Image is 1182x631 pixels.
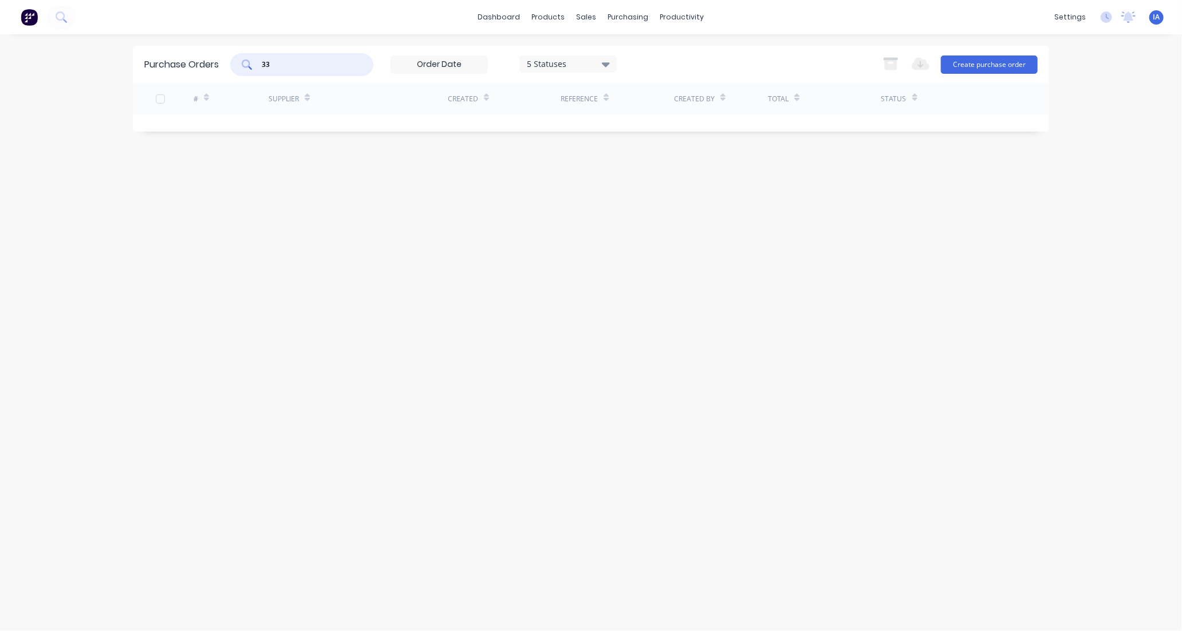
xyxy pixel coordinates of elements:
div: Purchase Orders [144,58,219,72]
input: Order Date [391,56,487,73]
div: Reference [561,94,598,104]
div: purchasing [602,9,655,26]
button: Create purchase order [941,55,1038,74]
div: settings [1049,9,1092,26]
div: Supplier [269,94,299,104]
span: IA [1153,12,1160,22]
div: Created By [674,94,715,104]
div: productivity [655,9,710,26]
div: sales [571,9,602,26]
img: Factory [21,9,38,26]
div: Created [448,94,478,104]
div: Total [768,94,789,104]
div: 5 Statuses [527,58,609,70]
div: Status [881,94,907,104]
input: Search purchase orders... [261,59,356,70]
div: # [194,94,198,104]
div: products [526,9,571,26]
a: dashboard [472,9,526,26]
